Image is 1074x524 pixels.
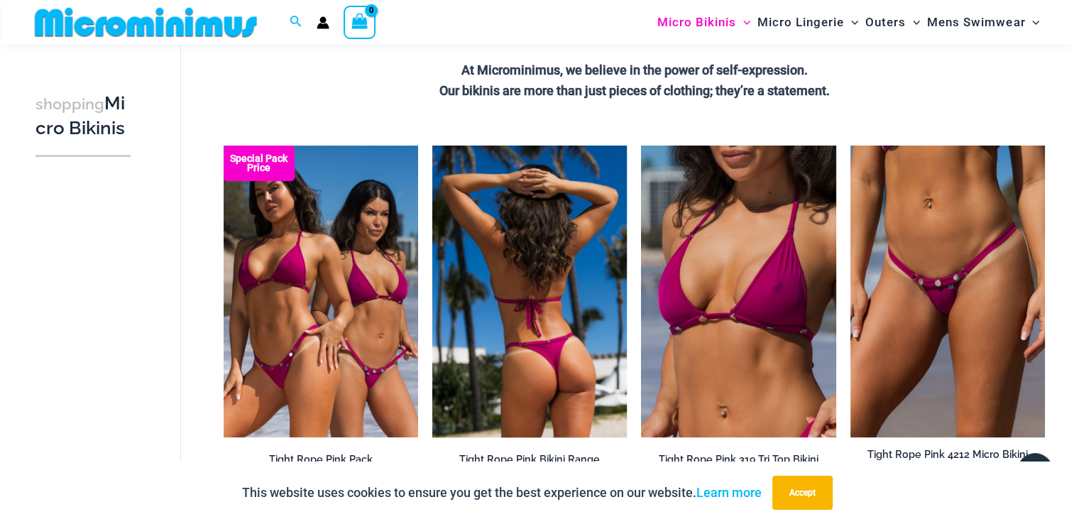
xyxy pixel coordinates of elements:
[35,92,131,141] h3: Micro Bikinis
[432,453,627,466] h2: Tight Rope Pink Bikini Range
[924,4,1043,40] a: Mens SwimwearMenu ToggleMenu Toggle
[432,453,627,471] a: Tight Rope Pink Bikini Range
[696,485,762,500] a: Learn more
[862,4,924,40] a: OutersMenu ToggleMenu Toggle
[224,146,418,437] img: Collection Pack F
[224,146,418,437] a: Collection Pack F Collection Pack B (3)Collection Pack B (3)
[850,448,1045,480] a: Tight Rope Pink 4212 Micro Bikini Bottom
[432,146,627,437] a: Tight Rope Pink 319 Top 4228 Thong 05Tight Rope Pink 319 Top 4228 Thong 06Tight Rope Pink 319 Top...
[641,146,835,437] a: Tight Rope Pink 319 Top 01Tight Rope Pink 319 Top 4228 Thong 06Tight Rope Pink 319 Top 4228 Thong 06
[432,146,627,437] img: Tight Rope Pink 319 Top 4228 Thong 06
[317,16,329,29] a: Account icon link
[224,154,295,173] b: Special Pack Price
[29,6,263,38] img: MM SHOP LOGO FLAT
[850,146,1045,437] img: Tight Rope Pink 319 4212 Micro 01
[641,453,835,466] h2: Tight Rope Pink 319 Tri Top Bikini
[736,4,750,40] span: Menu Toggle
[344,6,376,38] a: View Shopping Cart, empty
[906,4,920,40] span: Menu Toggle
[657,4,736,40] span: Micro Bikinis
[754,4,862,40] a: Micro LingerieMenu ToggleMenu Toggle
[1025,4,1039,40] span: Menu Toggle
[290,13,302,31] a: Search icon link
[772,476,833,510] button: Accept
[439,83,829,98] strong: Our bikinis are more than just pieces of clothing; they’re a statement.
[927,4,1025,40] span: Mens Swimwear
[224,453,418,471] a: Tight Rope Pink Pack
[641,453,835,471] a: Tight Rope Pink 319 Tri Top Bikini
[654,4,754,40] a: Micro BikinisMenu ToggleMenu Toggle
[757,4,844,40] span: Micro Lingerie
[844,4,858,40] span: Menu Toggle
[224,453,418,466] h2: Tight Rope Pink Pack
[652,2,1046,43] nav: Site Navigation
[641,146,835,437] img: Tight Rope Pink 319 Top 01
[35,95,104,113] span: shopping
[850,448,1045,474] h2: Tight Rope Pink 4212 Micro Bikini Bottom
[242,482,762,503] p: This website uses cookies to ensure you get the best experience on our website.
[850,146,1045,437] a: Tight Rope Pink 319 4212 Micro 01Tight Rope Pink 319 4212 Micro 02Tight Rope Pink 319 4212 Micro 02
[865,4,906,40] span: Outers
[461,62,807,77] strong: At Microminimus, we believe in the power of self-expression.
